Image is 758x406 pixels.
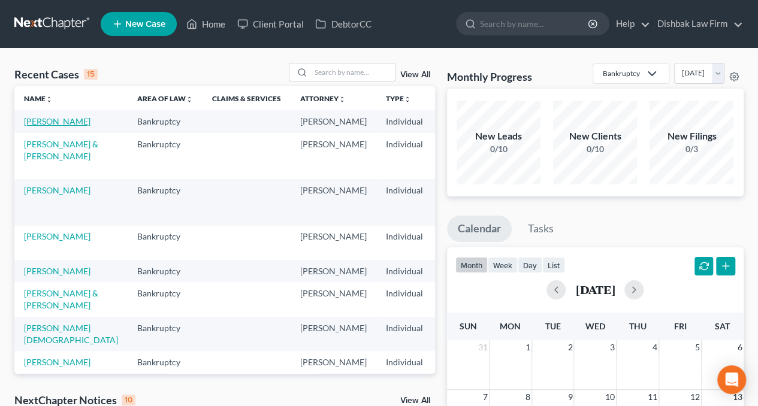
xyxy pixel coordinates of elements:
[433,317,491,351] td: CACB
[300,94,346,103] a: Attorneyunfold_more
[122,395,135,405] div: 10
[545,321,560,331] span: Tue
[500,321,521,331] span: Mon
[566,340,573,355] span: 2
[609,340,616,355] span: 3
[24,323,118,345] a: [PERSON_NAME][DEMOGRAPHIC_DATA]
[433,260,491,282] td: CACB
[24,231,90,241] a: [PERSON_NAME]
[651,340,659,355] span: 4
[524,340,531,355] span: 1
[291,317,376,351] td: [PERSON_NAME]
[386,94,411,103] a: Typeunfold_more
[84,69,98,80] div: 15
[46,96,53,103] i: unfold_more
[128,317,203,351] td: Bankruptcy
[433,110,491,132] td: CACB
[542,257,565,273] button: list
[455,257,488,273] button: month
[128,110,203,132] td: Bankruptcy
[376,133,433,179] td: Individual
[24,139,98,161] a: [PERSON_NAME] & [PERSON_NAME]
[180,13,231,35] a: Home
[400,396,430,405] a: View All
[553,143,637,155] div: 0/10
[291,179,376,225] td: [PERSON_NAME]
[376,110,433,132] td: Individual
[24,116,90,126] a: [PERSON_NAME]
[447,69,532,84] h3: Monthly Progress
[603,68,640,78] div: Bankruptcy
[291,351,376,397] td: [PERSON_NAME]
[376,179,433,225] td: Individual
[629,321,647,331] span: Thu
[694,340,701,355] span: 5
[400,71,430,79] a: View All
[433,351,491,397] td: CACB
[651,13,743,35] a: Dishbak Law Firm
[736,340,744,355] span: 6
[433,133,491,179] td: CACB
[203,86,291,110] th: Claims & Services
[186,96,193,103] i: unfold_more
[482,390,489,404] span: 7
[128,282,203,316] td: Bankruptcy
[488,257,518,273] button: week
[610,13,650,35] a: Help
[433,282,491,316] td: CACB
[674,321,686,331] span: Fri
[376,317,433,351] td: Individual
[585,321,605,331] span: Wed
[480,13,590,35] input: Search by name...
[291,282,376,316] td: [PERSON_NAME]
[575,283,615,296] h2: [DATE]
[24,185,90,195] a: [PERSON_NAME]
[128,351,203,397] td: Bankruptcy
[433,226,491,260] td: CACB
[524,390,531,404] span: 8
[14,67,98,81] div: Recent Cases
[376,260,433,282] td: Individual
[311,63,395,81] input: Search by name...
[339,96,346,103] i: unfold_more
[24,94,53,103] a: Nameunfold_more
[553,129,637,143] div: New Clients
[291,133,376,179] td: [PERSON_NAME]
[717,365,746,394] div: Open Intercom Messenger
[24,357,90,367] a: [PERSON_NAME]
[650,143,733,155] div: 0/3
[647,390,659,404] span: 11
[477,340,489,355] span: 31
[24,266,90,276] a: [PERSON_NAME]
[291,226,376,260] td: [PERSON_NAME]
[291,260,376,282] td: [PERSON_NAME]
[376,351,433,397] td: Individual
[24,288,98,310] a: [PERSON_NAME] & [PERSON_NAME]
[518,257,542,273] button: day
[457,129,540,143] div: New Leads
[137,94,193,103] a: Area of Lawunfold_more
[231,13,309,35] a: Client Portal
[604,390,616,404] span: 10
[566,390,573,404] span: 9
[650,129,733,143] div: New Filings
[128,133,203,179] td: Bankruptcy
[433,179,491,225] td: CACB
[128,260,203,282] td: Bankruptcy
[689,390,701,404] span: 12
[128,226,203,260] td: Bankruptcy
[376,282,433,316] td: Individual
[715,321,730,331] span: Sat
[376,226,433,260] td: Individual
[291,110,376,132] td: [PERSON_NAME]
[732,390,744,404] span: 13
[459,321,476,331] span: Sun
[517,216,564,242] a: Tasks
[125,20,165,29] span: New Case
[309,13,377,35] a: DebtorCC
[447,216,512,242] a: Calendar
[457,143,540,155] div: 0/10
[404,96,411,103] i: unfold_more
[128,179,203,225] td: Bankruptcy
